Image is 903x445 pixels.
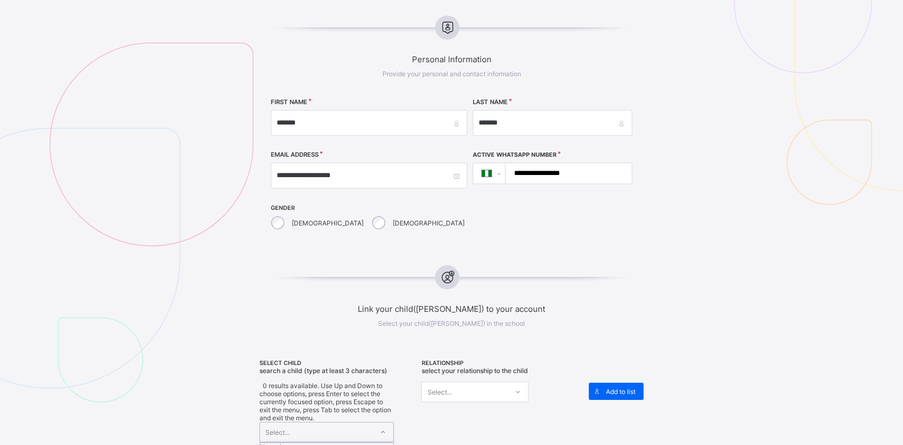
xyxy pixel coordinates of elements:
span: SELECT CHILD [259,360,416,367]
label: [DEMOGRAPHIC_DATA] [393,219,465,227]
label: [DEMOGRAPHIC_DATA] [292,219,364,227]
label: LAST NAME [473,98,508,106]
label: Active WhatsApp Number [473,151,557,158]
span: 0 results available. Use Up and Down to choose options, press Enter to select the currently focus... [259,382,391,422]
span: GENDER [271,205,467,211]
span: Provide your personal and contact information [382,70,521,78]
span: RELATIONSHIP [421,360,577,367]
span: Select your child([PERSON_NAME]) in the school [378,319,525,327]
label: FIRST NAME [271,98,307,106]
div: Select... [265,422,290,442]
span: Add to list [606,388,635,396]
label: EMAIL ADDRESS [271,151,319,158]
span: Search a child (type at least 3 characters) [259,367,387,375]
span: Select your relationship to the child [421,367,528,375]
span: Personal Information [226,54,677,64]
div: Select... [427,382,451,402]
span: Link your child([PERSON_NAME]) to your account [226,304,677,314]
